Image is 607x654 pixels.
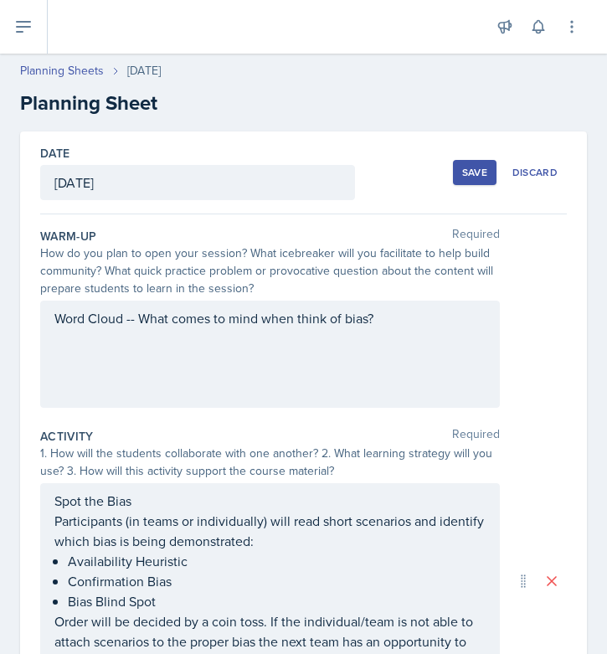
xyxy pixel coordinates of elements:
button: Discard [503,160,567,185]
p: Confirmation Bias [68,571,486,591]
div: [DATE] [127,62,161,80]
p: Availability Heuristic [68,551,486,571]
p: Spot the Bias [54,491,486,511]
p: Bias Blind Spot [68,591,486,611]
a: Planning Sheets [20,62,104,80]
div: Discard [512,166,558,179]
label: Date [40,145,69,162]
button: Save [453,160,496,185]
div: How do you plan to open your session? What icebreaker will you facilitate to help build community... [40,245,500,297]
label: Warm-Up [40,228,96,245]
span: Required [452,428,500,445]
label: Activity [40,428,94,445]
p: Participants (in teams or individually) will read short scenarios and identify which bias is bein... [54,511,486,551]
span: Required [452,228,500,245]
h2: Planning Sheet [20,88,587,118]
div: Save [462,166,487,179]
div: 1. How will the students collaborate with one another? 2. What learning strategy will you use? 3.... [40,445,500,480]
p: Word Cloud -- What comes to mind when think of bias? [54,308,486,328]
